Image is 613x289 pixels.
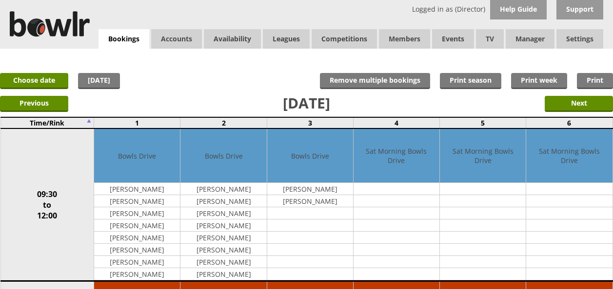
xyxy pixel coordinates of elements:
[180,129,266,183] td: Bowls Drive
[263,29,310,49] a: Leagues
[99,29,149,49] a: Bookings
[94,268,180,280] td: [PERSON_NAME]
[267,195,353,207] td: [PERSON_NAME]
[526,117,613,128] td: 6
[267,183,353,195] td: [PERSON_NAME]
[180,195,266,207] td: [PERSON_NAME]
[94,207,180,219] td: [PERSON_NAME]
[151,29,202,49] span: Accounts
[94,219,180,232] td: [PERSON_NAME]
[180,219,266,232] td: [PERSON_NAME]
[511,73,567,89] a: Print week
[180,256,266,268] td: [PERSON_NAME]
[267,117,353,128] td: 3
[94,117,180,128] td: 1
[204,29,261,49] a: Availability
[180,183,266,195] td: [PERSON_NAME]
[440,129,526,183] td: Sat Morning Bowls Drive
[94,244,180,256] td: [PERSON_NAME]
[577,73,613,89] a: Print
[312,29,377,49] a: Competitions
[353,117,439,128] td: 4
[180,244,266,256] td: [PERSON_NAME]
[180,207,266,219] td: [PERSON_NAME]
[180,268,266,280] td: [PERSON_NAME]
[94,129,180,183] td: Bowls Drive
[545,96,613,112] input: Next
[94,183,180,195] td: [PERSON_NAME]
[0,128,94,281] td: 09:30 to 12:00
[506,29,554,49] span: Manager
[78,73,120,89] a: [DATE]
[180,232,266,244] td: [PERSON_NAME]
[526,129,612,183] td: Sat Morning Bowls Drive
[94,232,180,244] td: [PERSON_NAME]
[354,129,439,183] td: Sat Morning Bowls Drive
[94,256,180,268] td: [PERSON_NAME]
[180,117,267,128] td: 2
[0,117,94,128] td: Time/Rink
[440,117,526,128] td: 5
[556,29,603,49] span: Settings
[432,29,474,49] a: Events
[94,195,180,207] td: [PERSON_NAME]
[267,129,353,183] td: Bowls Drive
[379,29,430,49] span: Members
[476,29,504,49] span: TV
[320,73,430,89] input: Remove multiple bookings
[440,73,501,89] a: Print season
